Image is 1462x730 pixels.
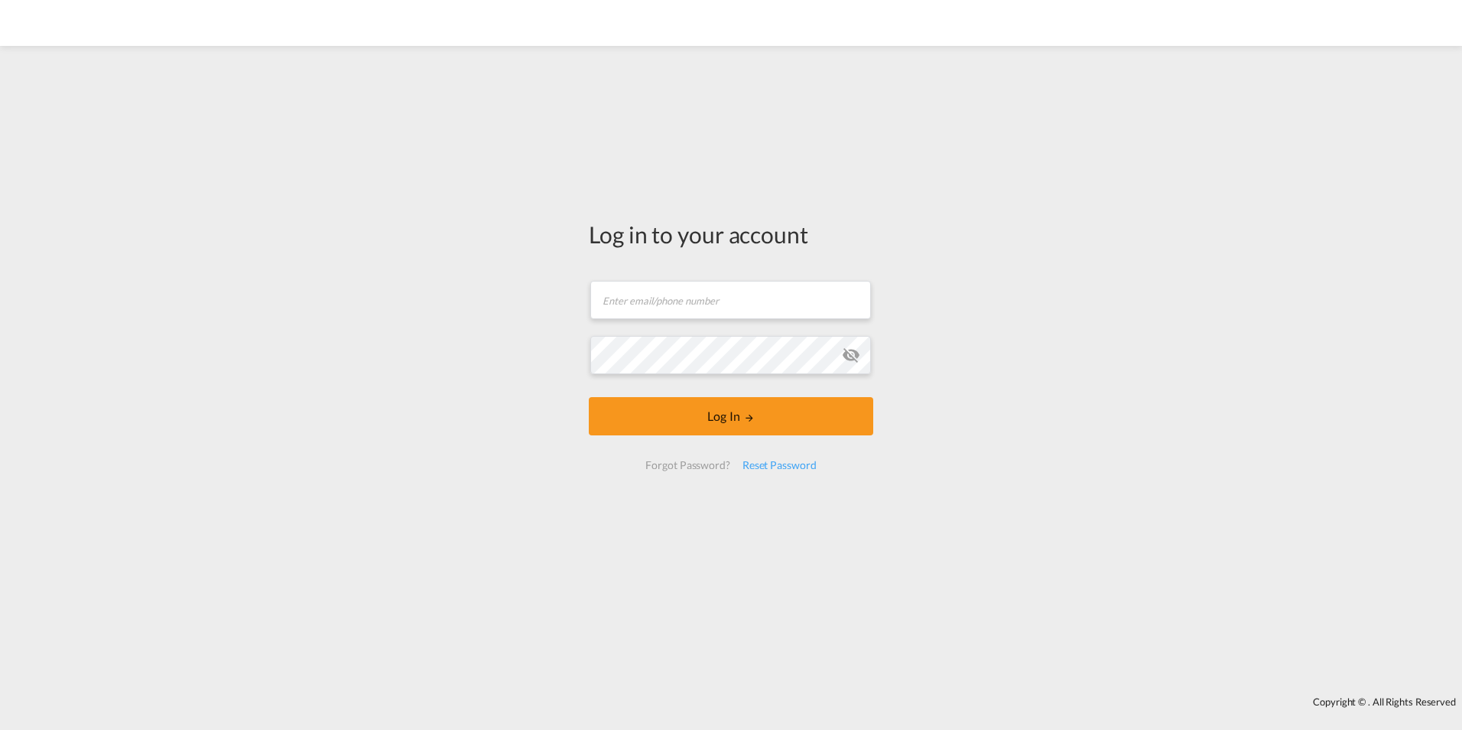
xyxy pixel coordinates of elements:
button: LOGIN [589,397,873,435]
div: Log in to your account [589,218,873,250]
div: Reset Password [736,451,823,479]
div: Forgot Password? [639,451,736,479]
md-icon: icon-eye-off [842,346,860,364]
input: Enter email/phone number [590,281,871,319]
